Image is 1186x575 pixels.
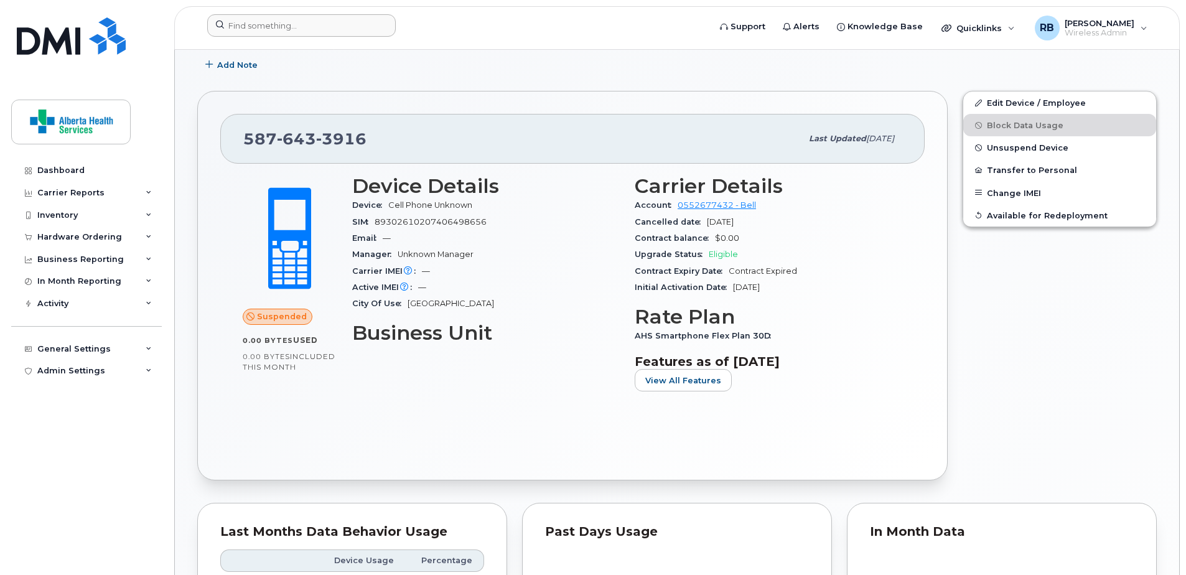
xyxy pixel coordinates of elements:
span: Device [352,200,388,210]
span: Cell Phone Unknown [388,200,472,210]
span: Add Note [217,59,258,71]
button: Change IMEI [963,182,1156,204]
span: Suspended [257,311,307,322]
a: Support [711,14,774,39]
div: Last Months Data Behavior Usage [220,526,484,538]
span: Unknown Manager [398,250,474,259]
span: Carrier IMEI [352,266,422,276]
span: RB [1040,21,1054,35]
div: Quicklinks [933,16,1024,40]
span: Contract balance [635,233,715,243]
span: Manager [352,250,398,259]
a: Edit Device / Employee [963,91,1156,114]
input: Find something... [207,14,396,37]
span: AHS Smartphone Flex Plan 30D [635,331,777,340]
span: 0.00 Bytes [243,352,290,361]
a: Knowledge Base [828,14,932,39]
span: Eligible [709,250,738,259]
span: Account [635,200,678,210]
span: Cancelled date [635,217,707,227]
span: 3916 [316,129,367,148]
span: Quicklinks [956,23,1002,33]
span: [PERSON_NAME] [1065,18,1134,28]
span: 89302610207406498656 [375,217,487,227]
span: Unsuspend Device [987,143,1068,152]
span: Email [352,233,383,243]
a: 0552677432 - Bell [678,200,756,210]
div: In Month Data [870,526,1134,538]
span: Upgrade Status [635,250,709,259]
span: Alerts [793,21,819,33]
span: SIM [352,217,375,227]
span: Contract Expiry Date [635,266,729,276]
th: Device Usage [317,549,405,572]
span: [GEOGRAPHIC_DATA] [408,299,494,308]
span: [DATE] [707,217,734,227]
span: [DATE] [733,283,760,292]
span: 643 [277,129,316,148]
div: Ryan Ballesteros [1026,16,1156,40]
span: Last updated [809,134,866,143]
span: View All Features [645,375,721,386]
button: Unsuspend Device [963,136,1156,159]
span: Active IMEI [352,283,418,292]
h3: Features as of [DATE] [635,354,902,369]
span: Initial Activation Date [635,283,733,292]
h3: Device Details [352,175,620,197]
span: 587 [243,129,367,148]
h3: Rate Plan [635,306,902,328]
button: Available for Redeployment [963,204,1156,227]
div: Past Days Usage [545,526,809,538]
span: $0.00 [715,233,739,243]
span: 0.00 Bytes [243,336,293,345]
button: Block Data Usage [963,114,1156,136]
span: — [418,283,426,292]
a: Alerts [774,14,828,39]
h3: Business Unit [352,322,620,344]
button: View All Features [635,369,732,391]
span: Knowledge Base [847,21,923,33]
span: Available for Redeployment [987,210,1108,220]
span: used [293,335,318,345]
th: Percentage [405,549,484,572]
span: Wireless Admin [1065,28,1134,38]
span: — [422,266,430,276]
button: Add Note [197,54,268,76]
span: [DATE] [866,134,894,143]
button: Transfer to Personal [963,159,1156,181]
span: — [383,233,391,243]
h3: Carrier Details [635,175,902,197]
span: Support [731,21,765,33]
span: Contract Expired [729,266,797,276]
span: City Of Use [352,299,408,308]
